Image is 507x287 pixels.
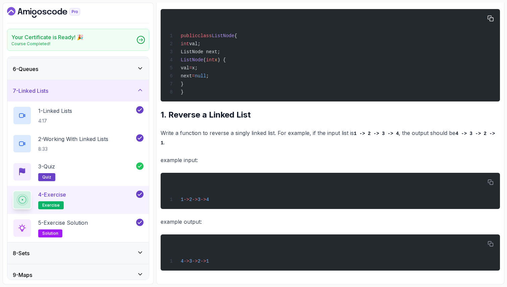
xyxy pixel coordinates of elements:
[212,33,234,39] span: ListNode
[206,259,209,264] span: 1
[181,259,183,264] span: 4
[203,57,206,63] span: (
[38,219,88,227] p: 5 - Exercise Solution
[183,197,189,202] span: ->
[354,131,399,136] code: 1 -> 2 -> 3 -> 4
[38,118,72,124] p: 4:17
[38,146,108,152] p: 8:33
[181,81,183,87] span: }
[189,41,201,47] span: val;
[11,41,83,47] p: Course Completed!
[181,89,183,95] span: }
[7,80,149,101] button: 7-Linked Lists
[181,73,192,79] span: next
[181,197,183,202] span: 1
[161,128,500,147] p: Write a function to reverse a singly linked list. For example, if the input list is , the output ...
[192,259,198,264] span: ->
[42,231,58,236] span: solution
[206,57,215,63] span: int
[13,106,144,125] button: 1-Linked Lists4:17
[183,259,189,264] span: ->
[42,203,60,208] span: exercise
[13,219,144,237] button: 5-Exercise Solutionsolution
[201,197,206,202] span: ->
[217,57,226,63] span: ) {
[198,197,200,202] span: 3
[181,65,189,71] span: val
[7,58,149,80] button: 6-Queues
[13,134,144,153] button: 2-Working With Linked Lists8:33
[192,73,195,79] span: =
[13,191,144,209] button: 4-Exerciseexercise
[192,65,198,71] span: x;
[181,41,189,47] span: int
[192,197,198,202] span: ->
[189,65,192,71] span: =
[181,49,220,55] span: ListNode next;
[7,29,149,51] a: Your Certificate is Ready! 🎉Course Completed!
[215,57,217,63] span: x
[13,87,48,95] h3: 7 - Linked Lists
[206,197,209,202] span: 4
[13,271,32,279] h3: 9 - Maps
[38,135,108,143] p: 2 - Working With Linked Lists
[42,174,51,180] span: quiz
[7,242,149,264] button: 8-Sets
[206,73,209,79] span: ;
[198,259,200,264] span: 2
[7,264,149,286] button: 9-Maps
[181,33,198,39] span: public
[195,73,206,79] span: null
[189,259,192,264] span: 3
[38,191,66,199] p: 4 - Exercise
[13,249,30,257] h3: 8 - Sets
[7,7,96,18] a: Dashboard
[234,33,237,39] span: {
[201,259,206,264] span: ->
[181,57,203,63] span: ListNode
[13,162,144,181] button: 3-Quizquiz
[38,107,72,115] p: 1 - Linked Lists
[161,155,500,165] p: example input:
[11,33,83,41] h2: Your Certificate is Ready! 🎉
[198,33,212,39] span: class
[161,110,500,120] h2: 1. Reverse a Linked List
[38,162,55,170] p: 3 - Quiz
[13,65,38,73] h3: 6 - Queues
[161,217,500,226] p: example output:
[189,197,192,202] span: 2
